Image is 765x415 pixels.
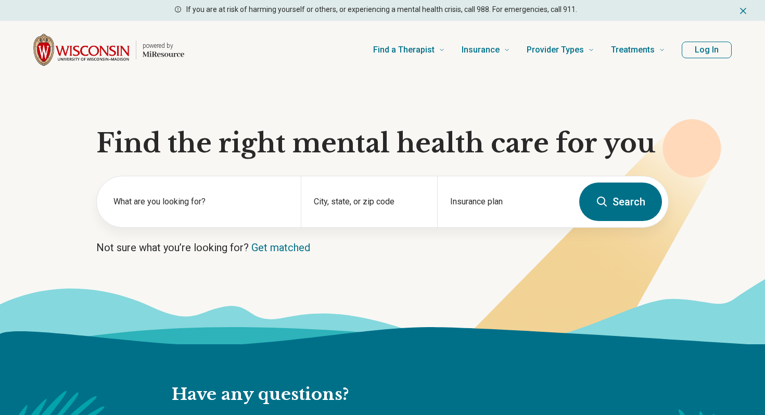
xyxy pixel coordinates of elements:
[373,43,435,57] span: Find a Therapist
[33,33,184,67] a: Home page
[96,240,669,255] p: Not sure what you’re looking for?
[172,384,569,406] h2: Have any questions?
[373,29,445,71] a: Find a Therapist
[251,241,310,254] a: Get matched
[96,128,669,159] h1: Find the right mental health care for you
[462,29,510,71] a: Insurance
[143,42,184,50] p: powered by
[186,4,577,15] p: If you are at risk of harming yourself or others, or experiencing a mental health crisis, call 98...
[462,43,500,57] span: Insurance
[682,42,732,58] button: Log In
[527,29,594,71] a: Provider Types
[579,183,662,221] button: Search
[611,29,665,71] a: Treatments
[611,43,655,57] span: Treatments
[527,43,584,57] span: Provider Types
[738,4,748,17] button: Dismiss
[113,196,288,208] label: What are you looking for?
